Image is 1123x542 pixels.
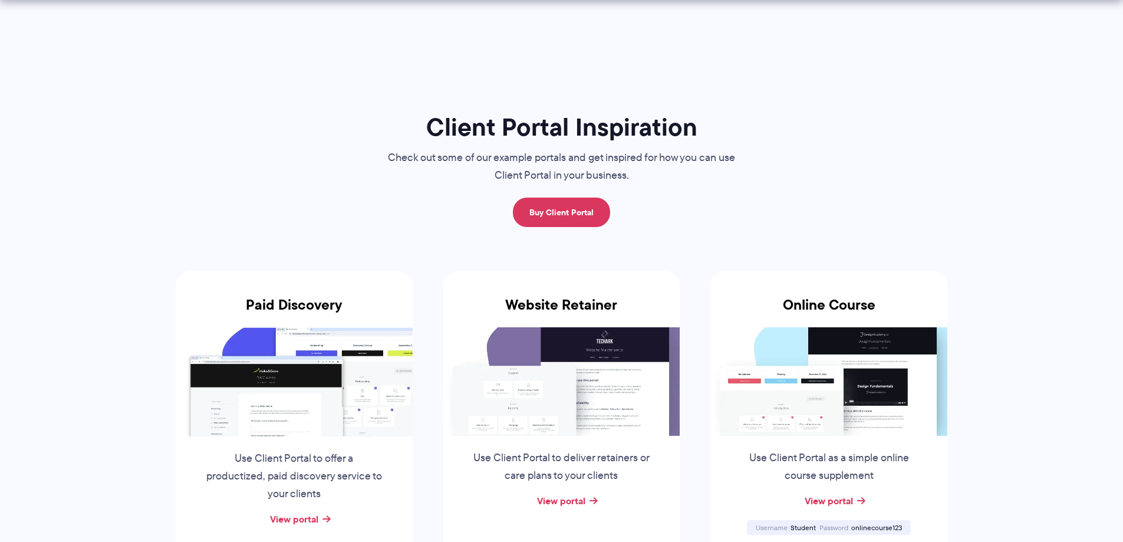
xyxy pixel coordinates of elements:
h3: Website Retainer [443,297,680,327]
h1: Client Portal Inspiration [364,111,759,143]
p: Use Client Portal to offer a productized, paid discovery service to your clients [205,450,384,503]
a: Buy Client Portal [513,198,610,227]
span: Username [756,523,789,533]
p: Use Client Portal as a simple online course supplement [739,449,918,485]
a: View portal [270,512,318,526]
span: Student [791,523,816,533]
a: View portal [537,494,585,508]
p: Use Client Portal to deliver retainers or care plans to your clients [472,449,651,485]
h3: Paid Discovery [176,297,413,327]
span: Password [819,523,849,533]
span: onlinecourse123 [851,523,902,533]
a: View portal [805,494,853,508]
h3: Online Course [710,297,947,327]
p: Check out some of our example portals and get inspired for how you can use Client Portal in your ... [364,149,759,185]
